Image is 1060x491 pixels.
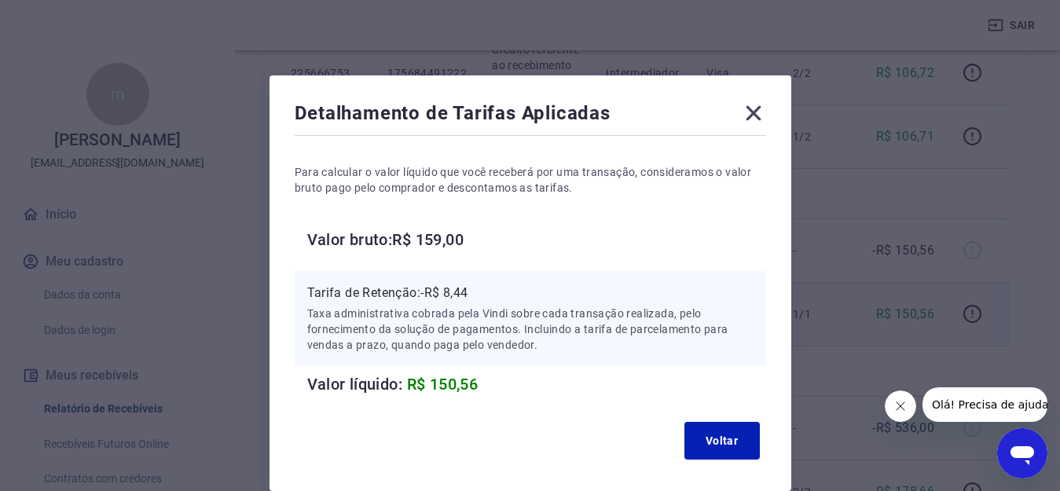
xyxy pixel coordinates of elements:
[684,422,760,460] button: Voltar
[922,387,1047,422] iframe: Mensagem da empresa
[295,164,766,196] p: Para calcular o valor líquido que você receberá por uma transação, consideramos o valor bruto pag...
[307,372,766,397] h6: Valor líquido:
[307,227,766,252] h6: Valor bruto: R$ 159,00
[885,390,916,422] iframe: Fechar mensagem
[997,428,1047,478] iframe: Botão para abrir a janela de mensagens
[295,101,766,132] div: Detalhamento de Tarifas Aplicadas
[307,306,754,353] p: Taxa administrativa cobrada pela Vindi sobre cada transação realizada, pelo fornecimento da soluç...
[9,11,132,24] span: Olá! Precisa de ajuda?
[407,375,479,394] span: R$ 150,56
[307,284,754,302] p: Tarifa de Retenção: -R$ 8,44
